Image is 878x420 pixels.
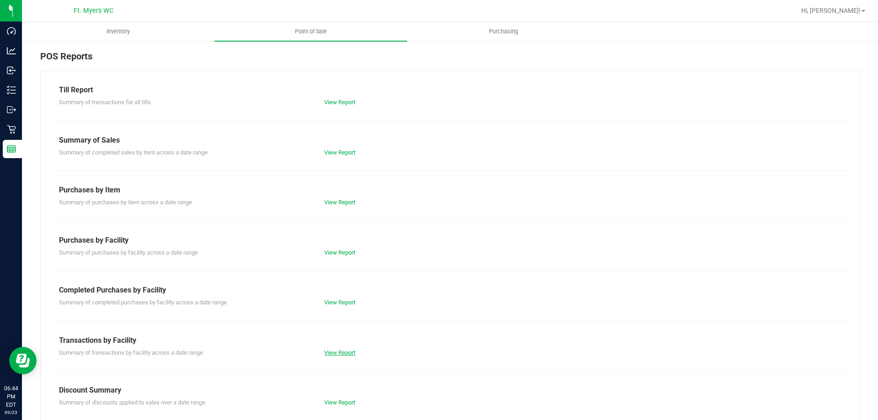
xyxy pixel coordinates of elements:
a: View Report [324,399,355,406]
inline-svg: Inbound [7,66,16,75]
span: Hi, [PERSON_NAME]! [801,7,861,14]
span: Summary of completed sales by item across a date range [59,149,208,156]
span: Summary of transactions by facility across a date range [59,349,203,356]
p: 09/23 [4,409,18,416]
a: View Report [324,99,355,106]
p: 06:44 PM EDT [4,384,18,409]
span: Point of Sale [283,27,339,36]
div: Purchases by Facility [59,235,841,246]
a: View Report [324,199,355,206]
span: Ft. Myers WC [74,7,113,15]
span: Summary of purchases by facility across a date range [59,249,198,256]
a: View Report [324,299,355,306]
span: Summary of transactions for all tills [59,99,151,106]
span: Purchasing [476,27,530,36]
a: Inventory [22,22,214,41]
a: Point of Sale [214,22,407,41]
div: POS Reports [40,49,860,70]
span: Summary of discounts applied to sales over a date range [59,399,205,406]
span: Inventory [94,27,142,36]
inline-svg: Retail [7,125,16,134]
inline-svg: Outbound [7,105,16,114]
div: Transactions by Facility [59,335,841,346]
a: Purchasing [407,22,600,41]
inline-svg: Dashboard [7,27,16,36]
inline-svg: Analytics [7,46,16,55]
a: View Report [324,349,355,356]
span: Summary of purchases by item across a date range [59,199,192,206]
a: View Report [324,149,355,156]
div: Purchases by Item [59,185,841,196]
iframe: Resource center [9,347,37,374]
inline-svg: Inventory [7,85,16,95]
a: View Report [324,249,355,256]
div: Discount Summary [59,385,841,396]
span: Summary of completed purchases by facility across a date range [59,299,227,306]
div: Summary of Sales [59,135,841,146]
div: Completed Purchases by Facility [59,285,841,296]
div: Till Report [59,85,841,96]
inline-svg: Reports [7,144,16,154]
